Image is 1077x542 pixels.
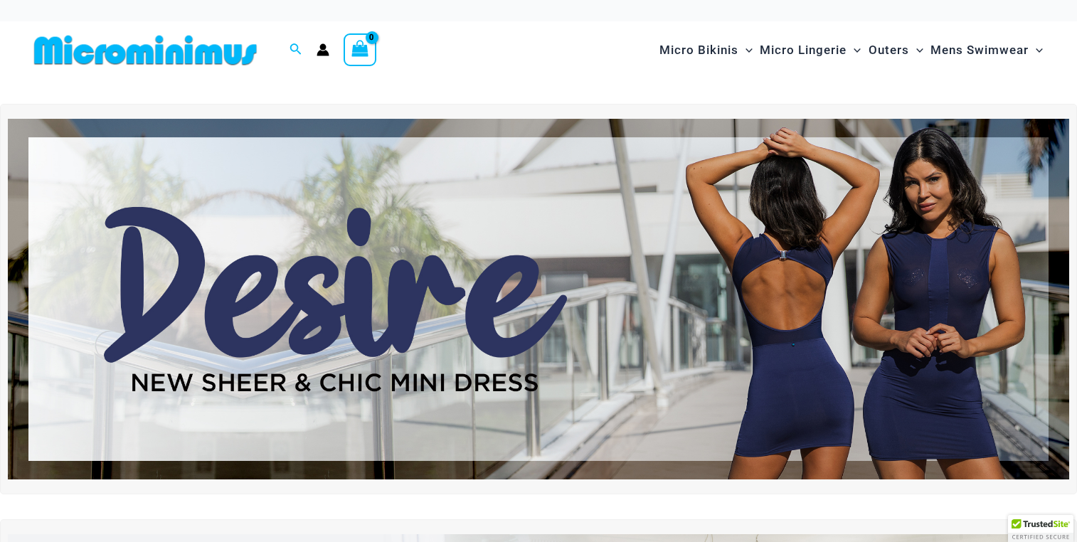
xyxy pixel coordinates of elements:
a: Account icon link [317,43,329,56]
img: Desire me Navy Dress [8,119,1069,479]
span: Menu Toggle [1029,32,1043,68]
nav: Site Navigation [654,26,1049,74]
a: Micro BikinisMenu ToggleMenu Toggle [656,28,756,72]
span: Micro Lingerie [760,32,847,68]
a: Micro LingerieMenu ToggleMenu Toggle [756,28,864,72]
a: View Shopping Cart, empty [344,33,376,66]
span: Outers [869,32,909,68]
span: Menu Toggle [847,32,861,68]
img: MM SHOP LOGO FLAT [28,34,262,66]
span: Menu Toggle [909,32,923,68]
a: Mens SwimwearMenu ToggleMenu Toggle [927,28,1046,72]
span: Micro Bikinis [659,32,738,68]
a: Search icon link [290,41,302,59]
div: TrustedSite Certified [1008,515,1073,542]
span: Mens Swimwear [930,32,1029,68]
span: Menu Toggle [738,32,753,68]
a: OutersMenu ToggleMenu Toggle [865,28,927,72]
